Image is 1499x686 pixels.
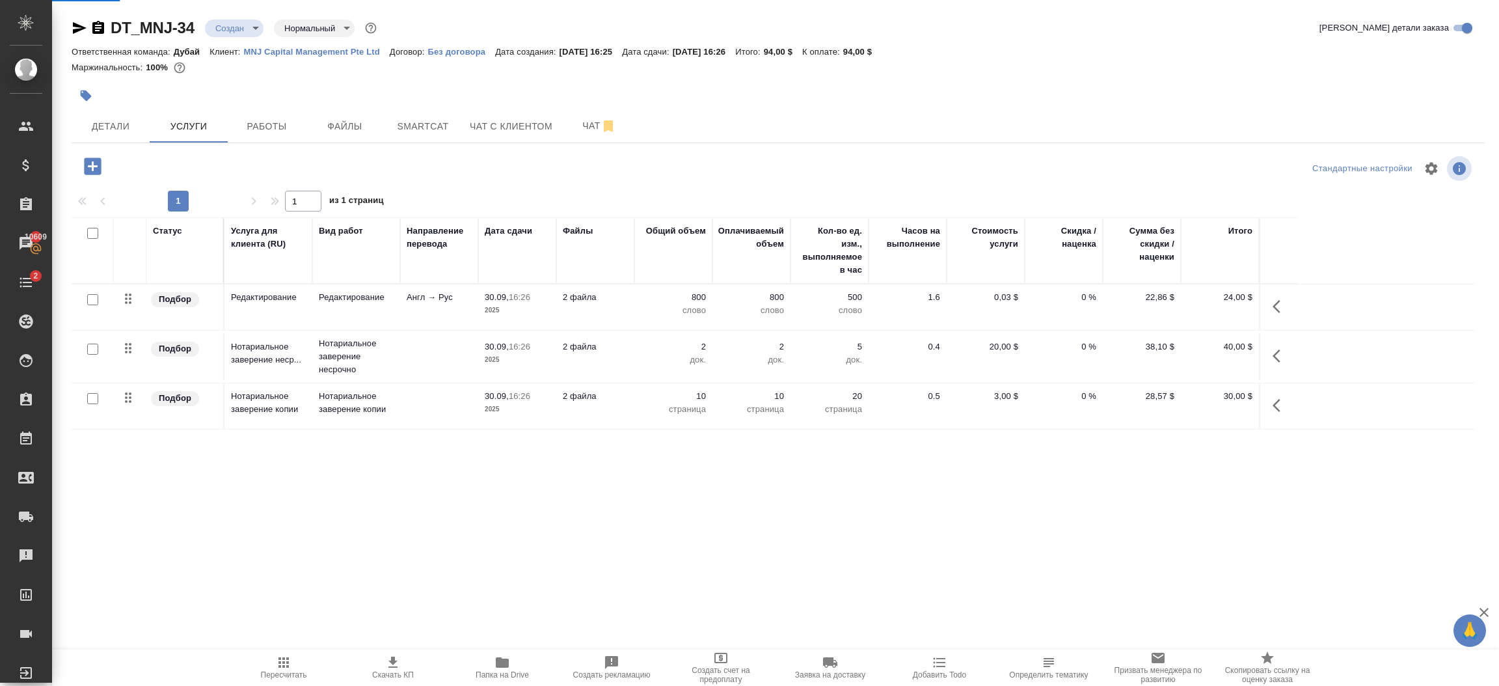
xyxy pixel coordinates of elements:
p: Редактирование [319,291,394,304]
p: 800 [719,291,784,304]
span: Услуги [157,118,220,135]
button: Добавить тэг [72,81,100,110]
button: Скопировать ссылку для ЯМессенджера [72,20,87,36]
button: Показать кнопки [1265,291,1296,322]
span: Настроить таблицу [1416,153,1447,184]
div: split button [1309,159,1416,179]
div: Оплачиваемый объем [718,225,784,251]
button: Создан [211,23,248,34]
svg: Отписаться [601,118,616,134]
span: 🙏 [1459,617,1481,644]
p: 28,57 $ [1109,390,1174,403]
p: Нотариальное заверение неср... [231,340,306,366]
button: Нормальный [280,23,339,34]
p: Подбор [159,293,191,306]
div: Создан [205,20,263,37]
p: 94,00 $ [843,47,882,57]
span: Чат с клиентом [470,118,552,135]
button: Доп статусы указывают на важность/срочность заказа [362,20,379,36]
p: 16:26 [509,391,530,401]
div: Дата сдачи [485,225,532,238]
p: 24,00 $ [1187,291,1252,304]
p: 94,00 $ [764,47,802,57]
button: Показать кнопки [1265,390,1296,421]
p: [DATE] 16:25 [560,47,623,57]
p: 20 [797,390,862,403]
span: Чат [568,118,630,134]
p: 2 файла [563,390,628,403]
p: Подбор [159,342,191,355]
div: Направление перевода [407,225,472,251]
p: Договор: [390,47,428,57]
div: Услуга для клиента (RU) [231,225,306,251]
p: Редактирование [231,291,306,304]
div: Файлы [563,225,593,238]
p: 16:26 [509,342,530,351]
p: слово [797,304,862,317]
p: слово [719,304,784,317]
span: 2 [25,269,46,282]
button: Добавить услугу [75,153,111,180]
p: док. [797,353,862,366]
p: 20,00 $ [953,340,1018,353]
a: 10609 [3,227,49,260]
a: MNJ Capital Management Pte Ltd [244,46,390,57]
p: 800 [641,291,706,304]
p: Нотариальное заверение копии [319,390,394,416]
p: Дата создания: [495,47,559,57]
div: Общий объем [646,225,706,238]
p: 10 [719,390,784,403]
p: 40,00 $ [1187,340,1252,353]
span: [PERSON_NAME] детали заказа [1319,21,1449,34]
p: док. [641,353,706,366]
p: 30.09, [485,292,509,302]
p: Ответственная команда: [72,47,174,57]
p: Дубай [174,47,210,57]
p: 3,00 $ [953,390,1018,403]
p: 0 % [1031,291,1096,304]
p: 5 [797,340,862,353]
span: Детали [79,118,142,135]
span: Файлы [314,118,376,135]
span: из 1 страниц [329,193,384,212]
p: MNJ Capital Management Pte Ltd [244,47,390,57]
p: 500 [797,291,862,304]
a: 2 [3,266,49,299]
p: Итого: [735,47,763,57]
a: DT_MNJ-34 [111,19,195,36]
p: 2025 [485,403,550,416]
p: 30.09, [485,391,509,401]
p: Маржинальность: [72,62,146,72]
p: 2 [719,340,784,353]
p: 2025 [485,304,550,317]
div: Создан [274,20,355,37]
p: страница [797,403,862,416]
td: 0.5 [869,383,947,429]
p: 0 % [1031,340,1096,353]
div: Статус [153,225,182,238]
p: Подбор [159,392,191,405]
p: 2 файла [563,291,628,304]
div: Скидка / наценка [1031,225,1096,251]
p: К оплате: [802,47,843,57]
button: Скопировать ссылку [90,20,106,36]
div: Итого [1228,225,1252,238]
span: 10609 [17,230,55,243]
p: док. [719,353,784,366]
div: Сумма без скидки / наценки [1109,225,1174,264]
p: слово [641,304,706,317]
button: 0.00 USD; [171,59,188,76]
p: 2025 [485,353,550,366]
p: [DATE] 16:26 [673,47,736,57]
p: 22,86 $ [1109,291,1174,304]
p: 38,10 $ [1109,340,1174,353]
span: Работы [236,118,298,135]
td: 1.6 [869,284,947,330]
td: 0.4 [869,334,947,379]
button: 🙏 [1453,614,1486,647]
p: Дата сдачи: [622,47,672,57]
p: 0 % [1031,390,1096,403]
a: Без договора [428,46,496,57]
span: Посмотреть информацию [1447,156,1474,181]
p: страница [641,403,706,416]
